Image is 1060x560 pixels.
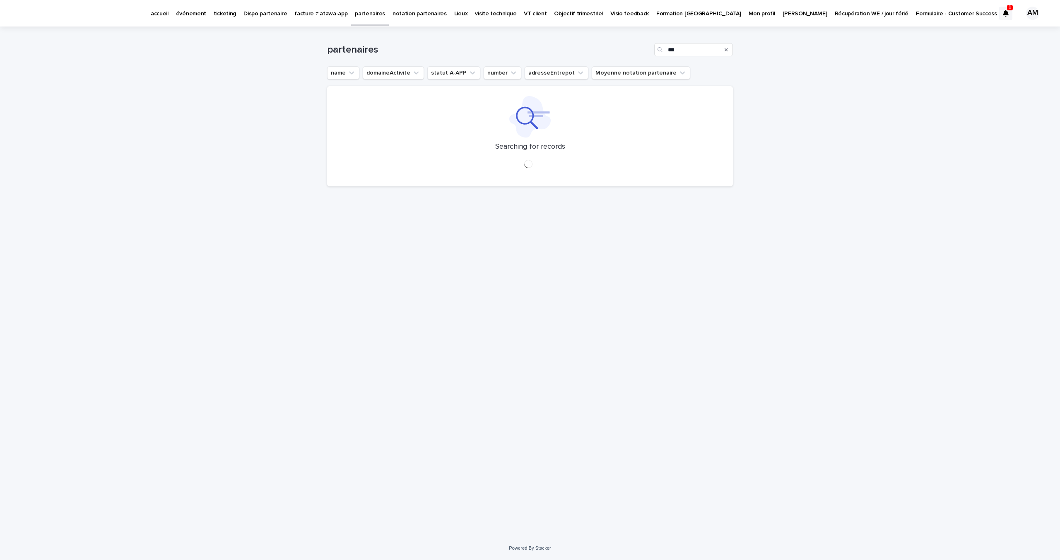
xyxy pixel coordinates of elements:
[363,66,424,80] button: domaineActivite
[495,142,565,152] p: Searching for records
[327,66,359,80] button: name
[1009,5,1012,10] p: 1
[999,7,1012,20] div: 1
[525,66,588,80] button: adresseEntrepot
[1026,7,1039,20] div: AM
[654,43,733,56] input: Search
[17,5,97,22] img: Ls34BcGeRexTGTNfXpUC
[592,66,690,80] button: Moyenne notation partenaire
[509,546,551,550] a: Powered By Stacker
[327,44,651,56] h1: partenaires
[427,66,480,80] button: statut A-APP
[484,66,521,80] button: number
